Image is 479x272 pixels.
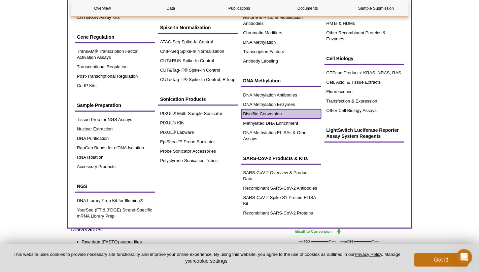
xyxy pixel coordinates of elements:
[75,81,155,90] a: Co-IP Kits
[208,0,271,16] a: Publications
[71,226,265,234] h3: Deliverables:
[75,180,155,193] a: NGS
[75,72,155,81] a: Post-Transcriptional Regulation
[75,162,155,171] a: Accessory Products
[241,90,321,100] a: DNA Methylation Antibodies
[158,21,238,34] a: Spike-In Normalization
[158,137,238,147] a: EpiShear™ Probe Sonicator
[158,47,238,56] a: ChIP-Seq Spike-In Normalization
[344,0,408,16] a: Sample Submission
[75,99,155,112] a: Sample Preparation
[158,66,238,75] a: CUT&Tag-IT® Spike-In Control
[324,124,404,143] a: LightSwitch Luciferase Reporter Assay System Reagents
[241,193,321,208] a: SARS-CoV-2 Spike S1 Protein ELISA Kit
[241,13,321,28] a: Histone & Histone Modification Antibodies
[324,28,404,44] a: Other Recombinant Proteins & Enzymes
[158,156,238,165] a: Polystyrene Sonication Tubes
[11,251,403,264] p: This website uses cookies to provide necessary site functionality and improve your online experie...
[241,74,321,87] a: DNA Methylation
[355,252,382,257] a: Privacy Policy
[160,96,206,102] span: Sonication Products
[194,258,227,264] button: cookie settings
[75,115,155,124] a: Tissue Prep for NGS Assays
[77,34,114,40] span: Gene Regulation
[243,78,281,83] span: DNA Methylation
[75,124,155,134] a: Nuclear Extraction
[327,127,399,139] span: LightSwitch Luciferase Reporter Assay System Reagents
[71,0,134,16] a: Overview
[241,152,321,165] a: SARS-CoV-2 Products & Kits
[241,128,321,144] a: DNA Methylation ELISAs & Other Assays
[324,52,404,65] a: Cell Biology
[158,93,238,106] a: Sonication Products
[75,13,155,22] a: CUT&RUN Assay Kits
[241,47,321,56] a: Transcription Factors
[75,196,155,205] a: DNA Library Prep Kit for Illumina®
[158,75,238,84] a: CUT&Tag-IT® Spike-In Control, R-loop
[243,156,308,161] span: SARS-CoV-2 Products & Kits
[241,119,321,128] a: Methylated DNA Enrichment
[241,184,321,193] a: Recombinant SARS-CoV-2 Antibodies
[241,56,321,66] a: Antibody Labeling
[75,205,155,221] a: YourSeq (FT & 3’DGE) Strand-Specific mRNA Library Prep
[160,25,211,30] span: Spike-In Normalization
[75,31,155,43] a: Gene Regulation
[158,37,238,47] a: ATAC-Seq Spike-In Control
[158,118,238,128] a: PIXUL® Kits
[241,38,321,47] a: DNA Methylation
[414,253,468,267] button: Got it!
[158,109,238,118] a: PIXUL® Multi-Sample Sonicator
[158,128,238,137] a: PIXUL® Labware
[324,78,404,87] a: Cell, Acid, & Tissue Extracts
[75,153,155,162] a: RNA Isolation
[276,0,339,16] a: Documents
[241,208,321,218] a: Recombinant SARS-CoV-2 Proteins
[158,56,238,66] a: CUT&RUN Spike-In Control
[75,47,155,62] a: TransAM® Transcription Factor Activation Assays
[324,106,404,115] a: Other Cell Biology Assays
[456,249,472,265] iframe: Intercom live chat
[82,239,258,245] li: Raw data (FASTQ) output files
[75,143,155,153] a: RapCap Beads for cfDNA Isolation
[241,100,321,109] a: DNA Methylation Enzymes
[158,147,238,156] a: Probe Sonicator Accessories
[324,96,404,106] a: Transfection & Expression
[75,134,155,143] a: DNA Purification
[139,0,203,16] a: Data
[324,68,404,78] a: GTPase Products: KRAS, NRAS, RAS
[324,87,404,96] a: Fluorescence
[241,168,321,184] a: SARS-CoV-2 Overview & Product Data
[327,56,354,61] span: Cell Biology
[324,19,404,28] a: HMTs & HDMs
[241,109,321,119] a: Bisulfite Conversion
[77,184,87,189] span: NGS
[75,62,155,72] a: Transcriptional Regulation
[241,28,321,38] a: Chromatin Modifiers
[77,103,122,108] span: Sample Preparation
